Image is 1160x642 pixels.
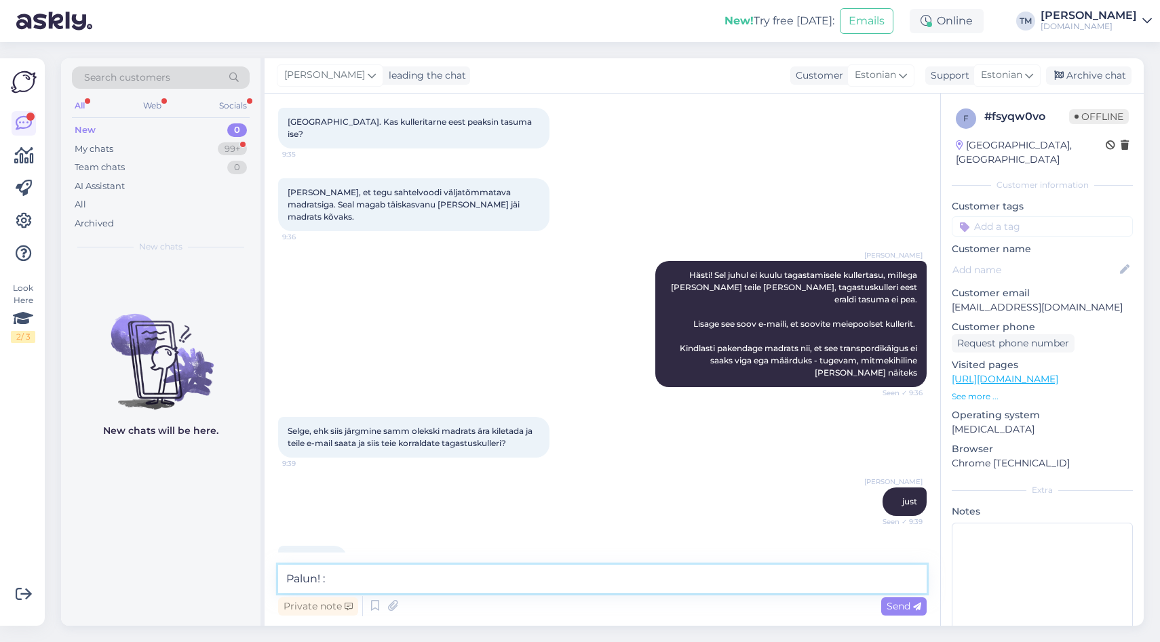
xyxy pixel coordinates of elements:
div: Archive chat [1046,66,1132,85]
span: [GEOGRAPHIC_DATA]. Kas kulleritarne eest peaksin tasuma ise? [288,117,534,139]
span: New chats [139,241,182,253]
a: [URL][DOMAIN_NAME] [952,373,1058,385]
p: Browser [952,442,1133,456]
span: [PERSON_NAME], et tegu sahtelvoodi väljatõmmatava madratsiga. Seal magab täiskasvanu [PERSON_NAME... [288,187,522,222]
div: 0 [227,161,247,174]
div: Support [925,68,969,83]
span: Seen ✓ 9:36 [872,388,923,398]
span: Seen ✓ 9:39 [872,517,923,527]
p: Customer phone [952,320,1133,334]
div: [PERSON_NAME] [1041,10,1137,21]
img: Askly Logo [11,69,37,95]
div: 2 / 3 [11,331,35,343]
p: [EMAIL_ADDRESS][DOMAIN_NAME] [952,300,1133,315]
b: New! [724,14,754,27]
div: Team chats [75,161,125,174]
p: New chats will be here. [103,424,218,438]
p: [MEDICAL_DATA] [952,422,1133,437]
p: Customer name [952,242,1133,256]
span: 9:35 [282,149,333,159]
div: leading the chat [383,68,466,83]
div: All [72,97,88,115]
p: See more ... [952,390,1133,403]
div: Socials [216,97,250,115]
p: Notes [952,504,1133,519]
div: Try free [DATE]: [724,13,834,29]
div: [DOMAIN_NAME] [1041,21,1137,32]
div: My chats [75,142,113,156]
a: [PERSON_NAME][DOMAIN_NAME] [1041,10,1152,32]
div: Archived [75,217,114,230]
div: 0 [227,123,247,137]
img: No chats [61,289,260,412]
span: Offline [1069,109,1129,124]
p: Chrome [TECHNICAL_ID] [952,456,1133,470]
input: Add a tag [952,216,1133,237]
div: Customer [790,68,843,83]
span: [PERSON_NAME] [864,250,923,260]
div: Online [910,9,984,33]
span: [PERSON_NAME] [284,68,365,83]
span: [PERSON_NAME] [864,477,923,487]
p: Customer email [952,286,1133,300]
div: All [75,198,86,212]
span: Send [887,600,921,612]
span: Selge, ehk siis järgmine samm olekski madrats ära kiletada ja teile e-mail saata ja siis teie kor... [288,426,535,448]
span: f [963,113,969,123]
span: 9:36 [282,232,333,242]
button: Emails [840,8,893,34]
span: 9:39 [282,458,333,468]
div: AI Assistant [75,180,125,193]
p: Operating system [952,408,1133,422]
input: Add name [952,262,1117,277]
div: Web [140,97,164,115]
div: Customer information [952,179,1133,191]
p: Customer tags [952,199,1133,214]
span: Estonian [855,68,896,83]
div: Private note [278,597,358,616]
p: Visited pages [952,358,1133,372]
div: Request phone number [952,334,1075,353]
div: TM [1016,12,1035,31]
span: Estonian [981,68,1022,83]
div: 99+ [218,142,247,156]
textarea: Palun! [278,565,927,593]
div: Extra [952,484,1133,496]
span: just [902,496,917,506]
div: [GEOGRAPHIC_DATA], [GEOGRAPHIC_DATA] [956,138,1106,167]
div: # fsyqw0vo [984,108,1069,125]
div: Look Here [11,282,35,343]
span: Search customers [84,71,170,85]
div: New [75,123,96,137]
span: Hästi! Sel juhul ei kuulu tagastamisele kullertasu, millega [PERSON_NAME] teile [PERSON_NAME], ta... [671,270,919,378]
